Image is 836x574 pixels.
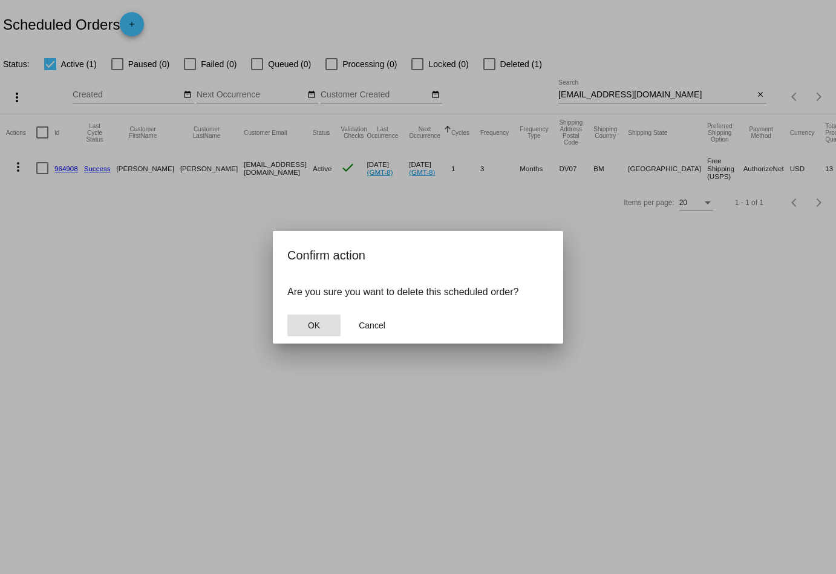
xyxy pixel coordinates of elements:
span: Cancel [359,321,385,330]
button: Close dialog [287,315,341,336]
span: OK [308,321,320,330]
p: Are you sure you want to delete this scheduled order? [287,287,549,298]
button: Close dialog [345,315,399,336]
h2: Confirm action [287,246,549,265]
